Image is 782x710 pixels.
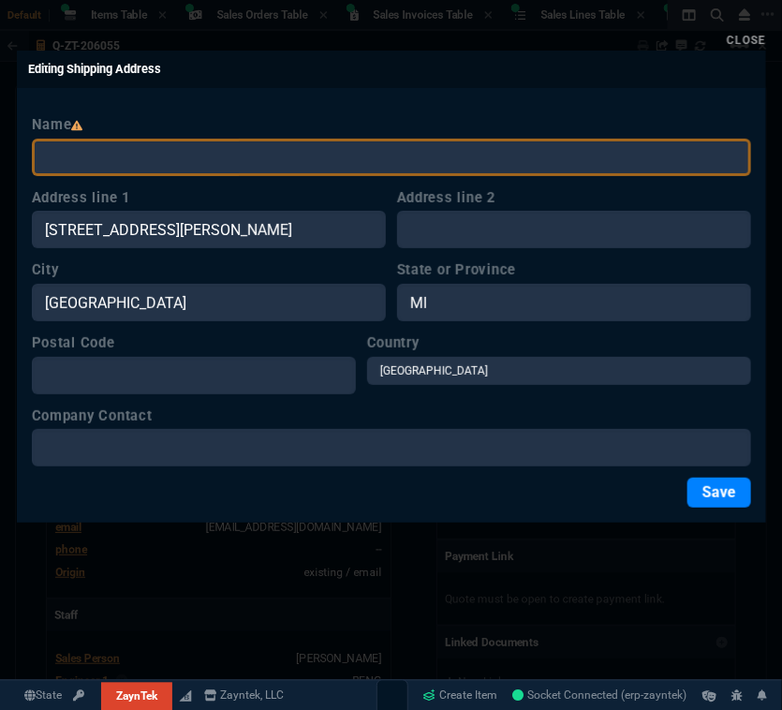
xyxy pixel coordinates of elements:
[32,187,386,208] label: Address line 1
[513,689,687,703] span: Socket Connected (erp-zayntek)
[397,187,751,208] label: Address line 2
[67,688,90,704] a: API TOKEN
[687,478,751,508] button: Save
[32,406,751,426] label: Company Contact
[32,259,386,280] label: City
[397,259,751,280] label: State or Province
[367,333,751,353] label: Country
[199,688,290,704] a: msbcCompanyName
[416,682,506,710] a: Create Item
[513,688,687,704] a: STKuerq6OR1Xj28DAAIT
[32,114,751,135] label: Name
[19,688,67,704] a: Global State
[32,333,356,353] label: Postal Code
[17,51,766,88] h6: Editing Shipping Address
